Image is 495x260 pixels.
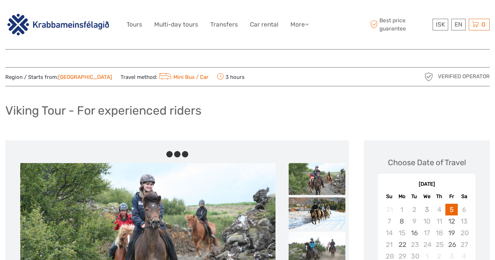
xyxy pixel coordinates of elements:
div: Not available Thursday, September 18th, 2025 [433,227,445,239]
div: Choose Friday, September 12th, 2025 [445,215,458,227]
div: Not available Wednesday, September 24th, 2025 [421,239,433,250]
div: Sa [458,192,470,201]
div: Not available Saturday, September 6th, 2025 [458,204,470,215]
div: Not available Wednesday, September 17th, 2025 [421,227,433,239]
span: 0 [480,21,486,28]
h1: Viking Tour - For experienced riders [5,103,201,118]
div: Mo [396,192,408,201]
div: Not available Tuesday, September 23rd, 2025 [408,239,421,250]
a: Tours [127,19,142,30]
a: Multi-day tours [154,19,198,30]
div: We [421,192,433,201]
img: 5dafbb8d6822410593c08092acf2f03a_slider_thumbnail.jpg [289,197,345,229]
div: Not available Wednesday, September 10th, 2025 [421,215,433,227]
div: Not available Sunday, September 21st, 2025 [383,239,395,250]
a: Transfers [210,19,238,30]
div: Not available Tuesday, September 9th, 2025 [408,215,421,227]
div: Not available Saturday, September 13th, 2025 [458,215,470,227]
a: More [290,19,309,30]
div: Su [383,192,395,201]
div: Not available Saturday, September 27th, 2025 [458,239,470,250]
div: Not available Sunday, September 7th, 2025 [383,215,395,227]
span: Verified Operator [438,73,490,80]
span: ISK [436,21,445,28]
div: Not available Thursday, September 4th, 2025 [433,204,445,215]
img: 2021241d0c594ad899d2d21e056f52fe_slider_thumbnail.jpg [289,163,345,195]
div: Choose Monday, September 22nd, 2025 [396,239,408,250]
span: 3 hours [217,72,245,82]
div: Tu [408,192,421,201]
img: 3142-b3e26b51-08fe-4449-b938-50ec2168a4a0_logo_big.png [5,12,111,36]
img: verified_operator_grey_128.png [423,71,434,82]
span: Region / Starts from: [5,74,112,81]
div: Choose Friday, September 26th, 2025 [445,239,458,250]
div: [DATE] [378,181,475,188]
span: Travel method: [121,72,208,82]
div: Choose Monday, September 8th, 2025 [396,215,408,227]
div: Choose Friday, September 5th, 2025 [445,204,458,215]
div: Not available Monday, September 15th, 2025 [396,227,408,239]
a: Car rental [250,19,278,30]
div: Not available Thursday, September 11th, 2025 [433,215,445,227]
div: Not available Sunday, September 14th, 2025 [383,227,395,239]
div: Fr [445,192,458,201]
div: Not available Thursday, September 25th, 2025 [433,239,445,250]
span: Best price guarantee [369,17,431,32]
div: Not available Monday, September 1st, 2025 [396,204,408,215]
div: Th [433,192,445,201]
div: Choose Date of Travel [388,157,466,168]
div: Choose Friday, September 19th, 2025 [445,227,458,239]
div: Not available Saturday, September 20th, 2025 [458,227,470,239]
div: EN [451,19,466,30]
a: Mini Bus / Car [157,74,208,80]
div: Not available Tuesday, September 2nd, 2025 [408,204,421,215]
div: Not available Wednesday, September 3rd, 2025 [421,204,433,215]
div: Choose Tuesday, September 16th, 2025 [408,227,421,239]
a: [GEOGRAPHIC_DATA] [58,74,112,80]
div: Not available Sunday, August 31st, 2025 [383,204,395,215]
